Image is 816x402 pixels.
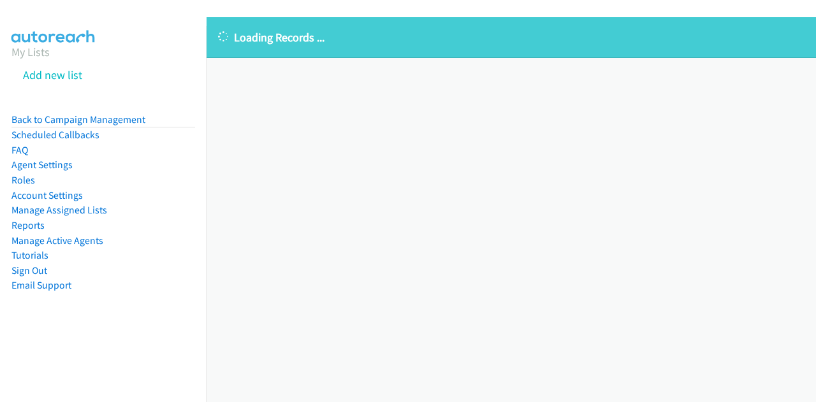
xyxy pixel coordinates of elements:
[11,189,83,201] a: Account Settings
[11,174,35,186] a: Roles
[11,234,103,247] a: Manage Active Agents
[11,159,73,171] a: Agent Settings
[11,249,48,261] a: Tutorials
[11,45,50,59] a: My Lists
[11,204,107,216] a: Manage Assigned Lists
[11,219,45,231] a: Reports
[11,264,47,276] a: Sign Out
[218,29,805,46] p: Loading Records ...
[11,113,145,126] a: Back to Campaign Management
[23,68,82,82] a: Add new list
[11,129,99,141] a: Scheduled Callbacks
[11,144,28,156] a: FAQ
[11,279,71,291] a: Email Support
